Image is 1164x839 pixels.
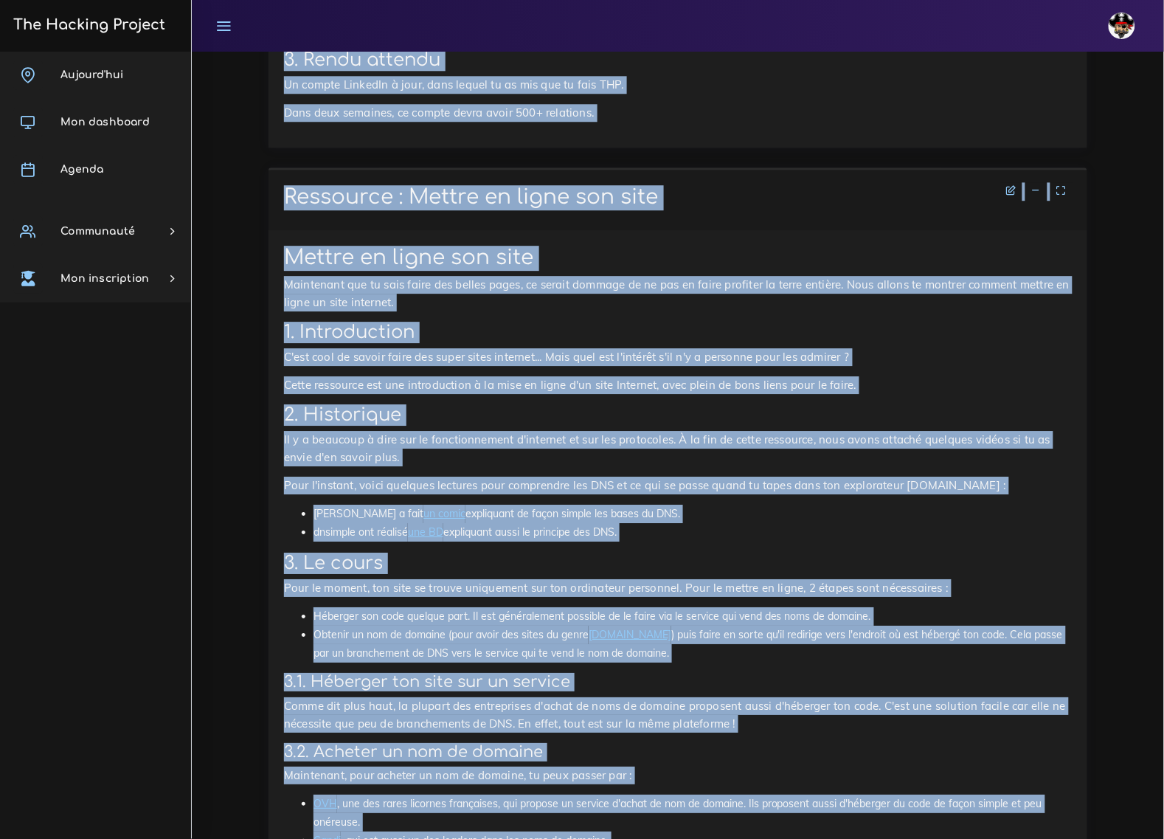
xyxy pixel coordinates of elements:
[284,76,1072,94] p: Un compte LinkedIn à jour, dans lequel tu as mis que tu fais THP.
[284,49,1072,71] h2: 3. Rendu attendu
[9,17,165,33] h3: The Hacking Project
[284,246,1072,271] h1: Mettre en ligne son site
[284,322,1072,343] h2: 1. Introduction
[284,673,1072,691] h3: 3.1. Héberger ton site sur un service
[313,523,1072,542] li: dnsimple ont réalisé expliquant aussi le principe des DNS.
[589,628,671,641] a: [DOMAIN_NAME]
[313,505,1072,523] li: [PERSON_NAME] a fait expliquant de façon simple les bases du DNS.
[60,117,150,128] span: Mon dashboard
[60,69,123,80] span: Aujourd'hui
[313,607,1072,626] li: Héberger son code quelque part. Il est généralement possible de le faire via le service qui vend ...
[60,164,103,175] span: Agenda
[60,273,149,284] span: Mon inscription
[284,553,1072,574] h2: 3. Le cours
[284,376,1072,394] p: Cette ressource est une introduction à la mise en ligne d'un site Internet, avec plein de bons li...
[313,797,337,810] a: OVH
[423,507,465,520] a: un comic
[408,525,443,539] a: une BD
[313,626,1072,663] li: Obtenir un nom de domaine (pour avoir des sites du genre ) puis faire en sorte qu'il redirige ver...
[284,431,1072,466] p: Il y a beaucoup à dire sur le fonctionnement d'internet et sur les protocoles. À la fin de cette ...
[284,579,1072,597] p: Pour le moment, ton site se trouve uniquement sur ton ordinateur personnel. Pour le mettre en lig...
[284,404,1072,426] h2: 2. Historique
[284,477,1072,494] p: Pour l'instant, voici quelques lectures pour comprendre les DNS et ce qui se passe quand tu tapes...
[313,795,1072,832] li: , une des rares licornes françaises, qui propose un service d'achat de nom de domaine. Ils propos...
[284,185,1072,210] h1: Ressource : Mettre en ligne son site
[284,348,1072,366] p: C'est cool de savoir faire des super sites internet... Mais quel est l'intérêt s'il n'y a personn...
[284,276,1072,311] p: Maintenant que tu sais faire des belles pages, ce serait dommage de ne pas en faire profiter la t...
[284,743,1072,762] h3: 3.2. Acheter un nom de domaine
[284,697,1072,733] p: Comme dit plus haut, la plupart des entreprises d'achat de noms de domaine proposent aussi d'hébe...
[1109,13,1135,39] img: avatar
[284,767,1072,784] p: Maintenant, pour acheter un nom de domaine, tu peux passer par :
[60,226,135,237] span: Communauté
[284,104,1072,122] p: Dans deux semaines, ce compte devra avoir 500+ relations.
